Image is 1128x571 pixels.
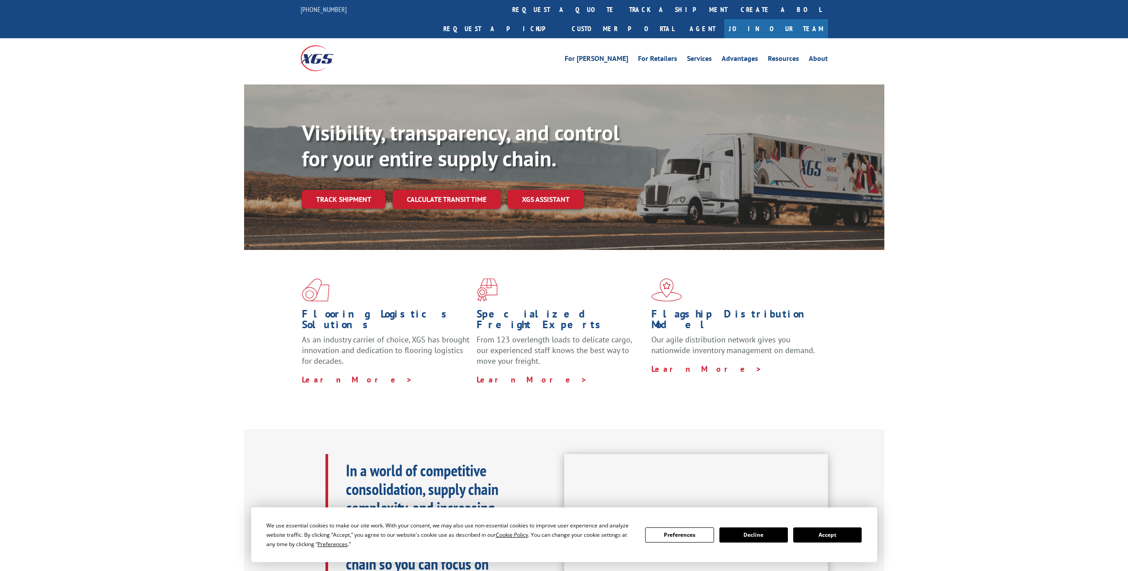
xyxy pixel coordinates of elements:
[722,55,758,65] a: Advantages
[302,190,385,209] a: Track shipment
[565,55,628,65] a: For [PERSON_NAME]
[393,190,501,209] a: Calculate transit time
[302,119,619,172] b: Visibility, transparency, and control for your entire supply chain.
[266,521,634,549] div: We use essential cookies to make our site work. With your consent, we may also use non-essential ...
[724,19,828,38] a: Join Our Team
[477,278,498,302] img: xgs-icon-focused-on-flooring-red
[301,5,347,14] a: [PHONE_NUMBER]
[681,19,724,38] a: Agent
[651,278,682,302] img: xgs-icon-flagship-distribution-model-red
[809,55,828,65] a: About
[302,334,470,366] span: As an industry carrier of choice, XGS has brought innovation and dedication to flooring logistics...
[508,190,584,209] a: XGS ASSISTANT
[565,19,681,38] a: Customer Portal
[793,527,862,543] button: Accept
[477,309,645,334] h1: Specialized Freight Experts
[302,309,470,334] h1: Flooring Logistics Solutions
[687,55,712,65] a: Services
[496,531,528,539] span: Cookie Policy
[651,334,815,355] span: Our agile distribution network gives you nationwide inventory management on demand.
[317,540,348,548] span: Preferences
[302,278,329,302] img: xgs-icon-total-supply-chain-intelligence-red
[638,55,677,65] a: For Retailers
[477,334,645,374] p: From 123 overlength loads to delicate cargo, our experienced staff knows the best way to move you...
[651,364,762,374] a: Learn More >
[477,374,587,385] a: Learn More >
[651,309,819,334] h1: Flagship Distribution Model
[645,527,714,543] button: Preferences
[719,527,788,543] button: Decline
[302,374,413,385] a: Learn More >
[437,19,565,38] a: Request a pickup
[768,55,799,65] a: Resources
[251,507,877,562] div: Cookie Consent Prompt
